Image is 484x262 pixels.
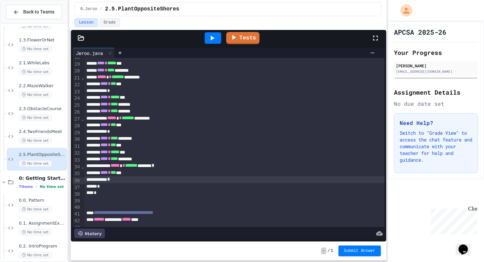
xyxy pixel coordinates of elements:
div: 41 [73,211,81,218]
span: 1 [331,248,333,254]
span: 0.Jeroo [80,6,97,12]
span: 2.5.PlantOppositeShores [105,5,179,13]
span: / [100,6,102,12]
div: [PERSON_NAME] [396,63,476,69]
span: 1.3.FlowerOrNet [19,37,66,43]
div: 19 [73,61,81,68]
span: No time set [19,252,52,258]
h2: Assignment Details [394,88,478,97]
span: 0.0. Pattern [19,198,66,203]
span: 0.2. IntroProgram [19,243,66,249]
div: 39 [73,198,81,204]
p: Switch to "Grade View" to access the chat feature and communicate with your teacher for help and ... [400,130,472,163]
div: [EMAIL_ADDRESS][DOMAIN_NAME] [396,69,476,74]
div: 29 [73,130,81,136]
div: 24 [73,95,81,102]
div: 30 [73,136,81,143]
a: Tests [226,32,259,44]
iframe: chat widget [456,235,477,255]
div: 27 [73,116,81,123]
span: 7 items [19,185,33,189]
span: No time set [19,92,52,98]
h3: Need Help? [400,119,472,127]
h1: APCSA 2025-26 [394,27,446,37]
span: 2.2.MazeWalker [19,83,66,89]
div: 22 [73,81,81,88]
div: 21 [73,75,81,81]
span: No time set [40,185,64,189]
div: My Account [393,3,414,18]
span: Fold line [81,75,84,80]
span: Submit Answer [344,248,375,254]
span: 0: Getting Started [19,175,66,181]
button: Back to Teams [6,5,62,19]
span: - [321,248,326,254]
span: Fold line [81,164,84,169]
span: No time set [19,46,52,52]
div: 33 [73,157,81,164]
span: 0.1. AssignmentExample [19,221,66,226]
h2: Your Progress [394,48,478,57]
div: 37 [73,184,81,191]
span: 2.4.TwoFriendsMeet [19,129,66,135]
span: No time set [19,69,52,75]
span: No time set [19,137,52,144]
div: 20 [73,68,81,74]
span: Fold line [81,116,84,122]
div: 36 [73,177,81,184]
button: Lesson [75,18,98,27]
div: 38 [73,191,81,198]
div: 26 [73,109,81,116]
div: 40 [73,204,81,211]
span: No time set [19,114,52,121]
div: 25 [73,102,81,109]
div: History [74,229,105,238]
span: No time set [19,206,52,212]
div: No due date set [394,100,478,108]
div: 34 [73,164,81,170]
span: No time set [19,160,52,167]
div: 43 [73,225,81,231]
span: 2.5.PlantOppositeShores [19,152,66,158]
span: 2.1.WhileLabs [19,60,66,66]
div: 23 [73,89,81,95]
button: Submit Answer [338,245,381,256]
span: • [36,184,37,189]
div: Chat with us now!Close [3,3,46,43]
span: No time set [19,23,52,29]
div: Jeroo.java [73,48,115,58]
div: Jeroo.java [73,50,106,57]
div: 31 [73,143,81,150]
iframe: chat widget [428,206,477,234]
span: / [328,248,330,254]
div: 32 [73,150,81,157]
span: Back to Teams [23,8,54,15]
button: Grade [99,18,120,27]
span: 2.3.ObstacleCourse [19,106,66,112]
div: 28 [73,123,81,129]
div: 42 [73,218,81,224]
span: No time set [19,229,52,235]
div: 35 [73,170,81,177]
